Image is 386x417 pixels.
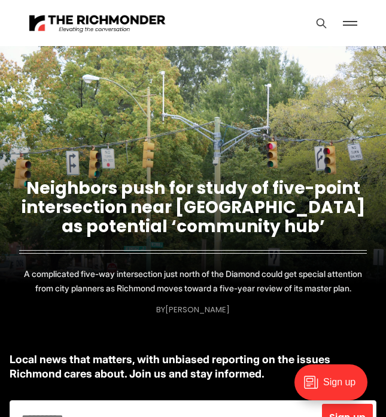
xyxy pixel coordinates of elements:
p: A complicated five-way intersection just north of the Diamond could get special attention from ci... [19,267,367,296]
div: By [156,305,230,314]
a: Neighbors push for study of five-point intersection near [GEOGRAPHIC_DATA] as potential ‘communit... [22,176,365,238]
button: Search this site [312,14,330,32]
img: The Richmonder [29,13,166,34]
iframe: portal-trigger [284,358,386,417]
p: Local news that matters, with unbiased reporting on the issues Richmond cares about. Join us and ... [10,352,376,381]
a: [PERSON_NAME] [165,304,230,315]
